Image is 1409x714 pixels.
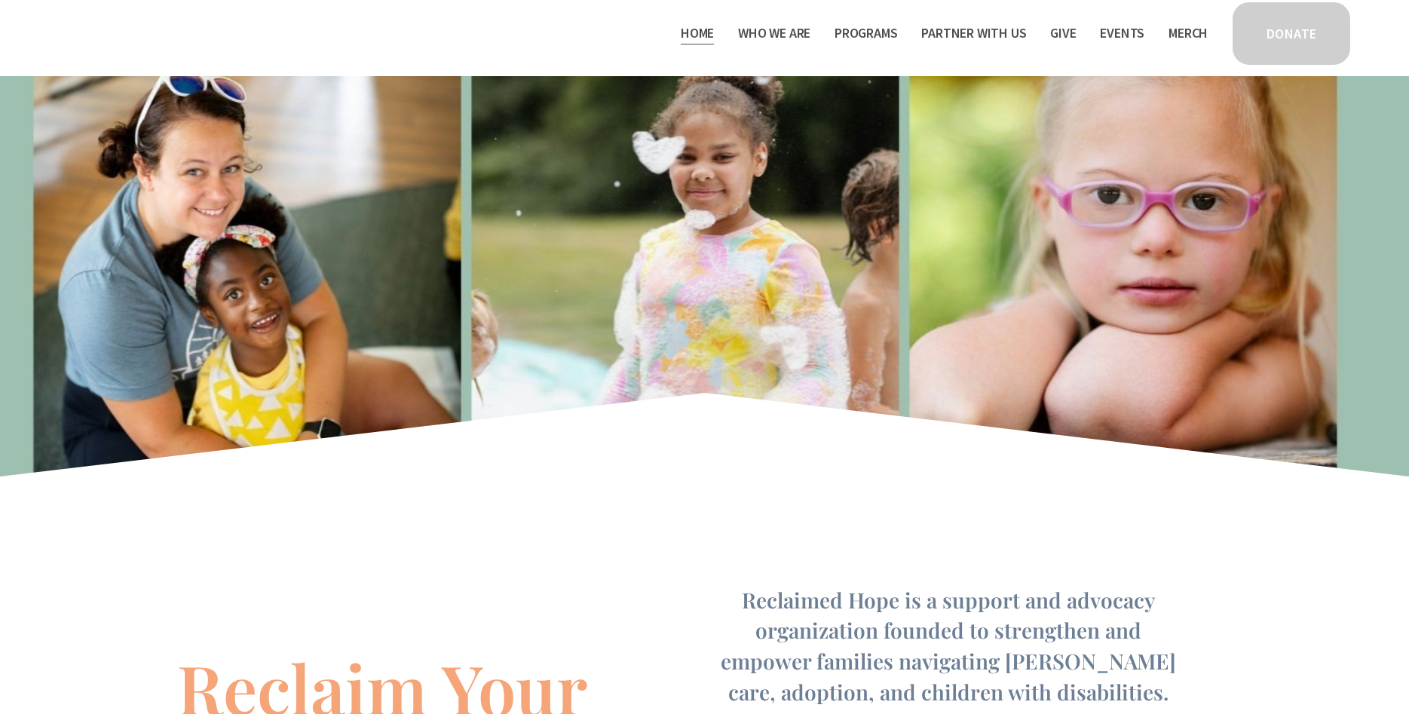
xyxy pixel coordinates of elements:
a: folder dropdown [835,21,898,45]
a: folder dropdown [921,21,1026,45]
a: folder dropdown [738,21,810,45]
a: Events [1100,21,1144,45]
span: Reclaimed Hope is a support and advocacy organization founded to strengthen and empower families ... [721,586,1181,706]
a: Home [681,21,714,45]
a: Give [1050,21,1076,45]
a: Merch [1169,21,1208,45]
span: Programs [835,23,898,44]
span: Who We Are [738,23,810,44]
span: Partner With Us [921,23,1026,44]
